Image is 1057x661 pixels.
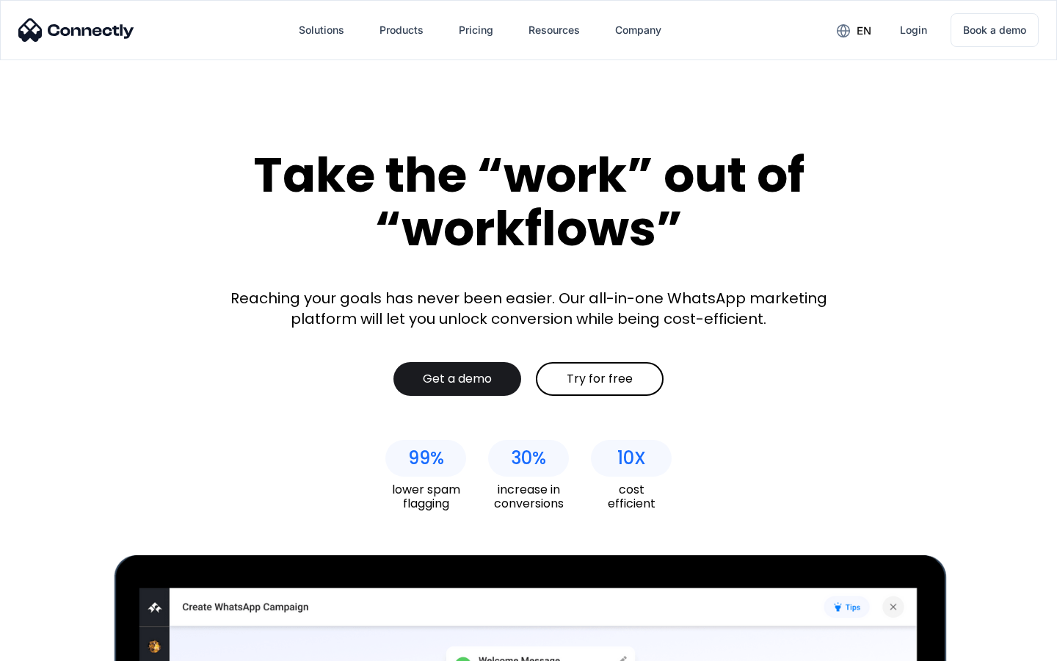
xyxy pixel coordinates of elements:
[511,448,546,469] div: 30%
[15,635,88,656] aside: Language selected: English
[488,483,569,510] div: increase in conversions
[423,372,492,386] div: Get a demo
[220,288,837,329] div: Reaching your goals has never been easier. Our all-in-one WhatsApp marketing platform will let yo...
[857,21,871,41] div: en
[198,148,859,255] div: Take the “work” out of “workflows”
[459,20,493,40] div: Pricing
[888,12,939,48] a: Login
[591,483,672,510] div: cost efficient
[18,18,134,42] img: Connectly Logo
[393,362,521,396] a: Get a demo
[900,20,927,40] div: Login
[951,13,1039,47] a: Book a demo
[617,448,646,469] div: 10X
[536,362,664,396] a: Try for free
[379,20,424,40] div: Products
[29,635,88,656] ul: Language list
[528,20,580,40] div: Resources
[385,483,466,510] div: lower spam flagging
[447,12,505,48] a: Pricing
[299,20,344,40] div: Solutions
[567,372,633,386] div: Try for free
[408,448,444,469] div: 99%
[615,20,661,40] div: Company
